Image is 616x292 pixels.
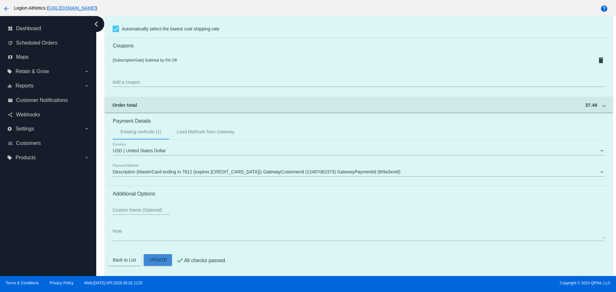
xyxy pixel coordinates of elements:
a: email Customer Notifications [8,95,89,105]
i: dashboard [8,26,13,31]
a: share Webhooks [8,110,89,120]
i: local_offer [7,69,12,74]
i: equalizer [7,83,12,88]
a: map Maps [8,52,89,62]
i: settings [7,126,12,131]
a: dashboard Dashboard [8,23,89,34]
i: people_outline [8,141,13,146]
span: Products [15,155,36,161]
span: Dashboard [16,26,41,31]
mat-icon: arrow_back [3,5,10,13]
span: Copyright © 2024 QPilot, LLC [313,281,611,285]
i: arrow_drop_down [84,69,89,74]
a: update Scheduled Orders [8,38,89,48]
i: arrow_drop_down [84,155,89,160]
span: Maps [16,54,29,60]
i: arrow_drop_down [84,83,89,88]
i: email [8,98,13,103]
a: [URL][DOMAIN_NAME] [48,5,96,11]
i: update [8,40,13,46]
span: Webhooks [16,112,40,118]
mat-expansion-panel-header: Order total 37.49 [105,97,612,113]
span: Retain & Grow [15,69,49,74]
i: local_offer [7,155,12,160]
a: people_outline Customers [8,138,89,148]
mat-icon: help [600,5,608,13]
i: chevron_left [91,19,101,29]
span: Settings [15,126,34,132]
span: Reports [15,83,33,89]
i: map [8,54,13,60]
a: Privacy Policy [50,281,74,285]
i: arrow_drop_down [84,126,89,131]
i: share [8,112,13,117]
span: Customers [16,140,41,146]
a: Terms & Conditions [5,281,39,285]
a: Web:[DATE] API:2025.09.02.1129 [84,281,142,285]
span: Customer Notifications [16,97,68,103]
span: Legion Athletics ( ) [14,5,97,11]
span: Scheduled Orders [16,40,57,46]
